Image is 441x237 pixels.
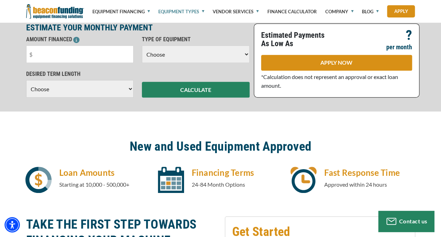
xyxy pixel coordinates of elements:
[387,5,415,17] a: Apply
[26,138,415,155] h2: New and Used Equipment Approved
[5,217,20,232] div: Accessibility Menu
[261,55,412,71] a: APPLY NOW
[324,181,387,188] span: Approved within 24 hours
[378,211,434,232] button: Contact us
[26,35,134,44] p: AMOUNT FINANCED
[59,180,150,189] p: Starting at 10,000 - 500,000+
[261,73,398,89] span: *Calculation does not represent an approval or exact loan amount.
[261,31,333,48] p: Estimated Payments As Low As
[59,167,150,179] h4: Loan Amounts
[142,35,250,44] p: TYPE OF EQUIPMENT
[142,82,250,98] button: CALCULATE
[192,167,283,179] h4: Financing Terms
[386,43,412,51] p: per month
[26,70,134,78] p: DESIRED TERM LENGTH
[406,31,412,39] p: ?
[399,218,427,224] span: Contact us
[26,45,134,63] input: $
[26,23,250,32] p: ESTIMATE YOUR MONTHLY PAYMENT
[25,167,52,193] img: icon
[192,181,245,188] span: 24-84 Month Options
[324,167,415,179] h4: Fast Response Time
